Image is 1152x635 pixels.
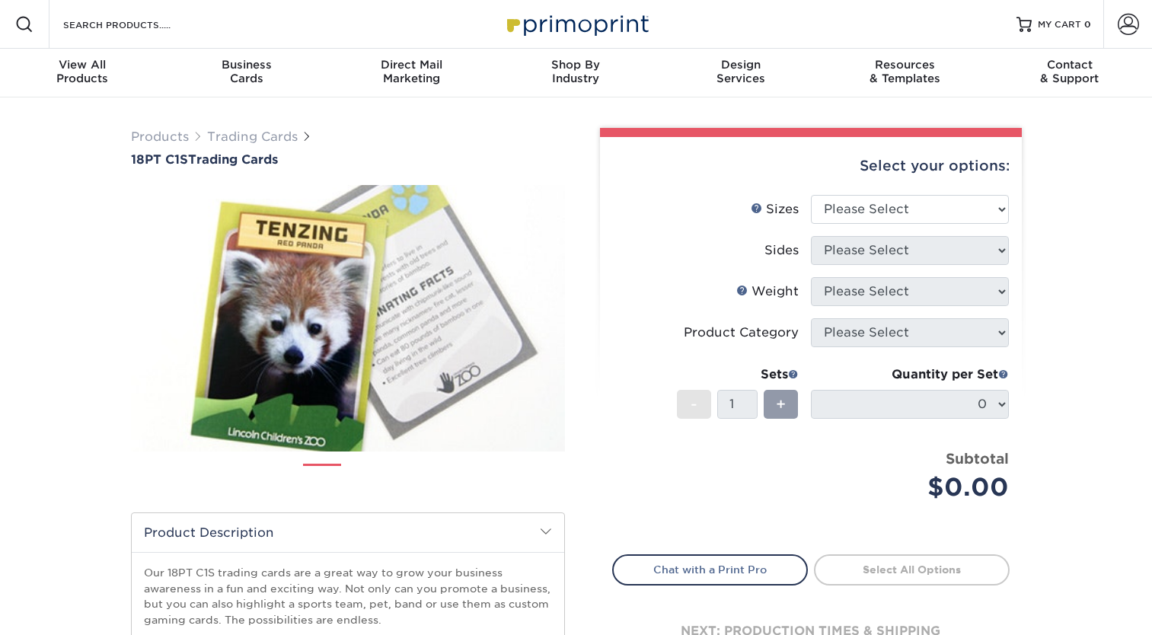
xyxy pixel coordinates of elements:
[329,58,493,72] span: Direct Mail
[493,58,658,72] span: Shop By
[354,458,392,496] img: Trading Cards 02
[946,450,1009,467] strong: Subtotal
[303,458,341,496] img: Trading Cards 01
[164,49,329,97] a: BusinessCards
[164,58,329,72] span: Business
[677,365,799,384] div: Sets
[822,469,1009,506] div: $0.00
[207,129,298,144] a: Trading Cards
[814,554,1010,585] a: Select All Options
[500,8,653,40] img: Primoprint
[988,49,1152,97] a: Contact& Support
[131,129,189,144] a: Products
[736,282,799,301] div: Weight
[659,49,823,97] a: DesignServices
[131,152,565,167] h1: Trading Cards
[62,15,210,34] input: SEARCH PRODUCTS.....
[612,137,1010,195] div: Select your options:
[612,554,808,585] a: Chat with a Print Pro
[132,513,564,552] h2: Product Description
[493,58,658,85] div: Industry
[988,58,1152,85] div: & Support
[823,58,988,85] div: & Templates
[131,168,565,468] img: 18PT C1S 01
[764,241,799,260] div: Sides
[329,49,493,97] a: Direct MailMarketing
[1038,18,1081,31] span: MY CART
[811,365,1009,384] div: Quantity per Set
[684,324,799,342] div: Product Category
[131,152,188,167] span: 18PT C1S
[131,152,565,167] a: 18PT C1STrading Cards
[493,49,658,97] a: Shop ByIndustry
[823,49,988,97] a: Resources& Templates
[1084,19,1091,30] span: 0
[329,58,493,85] div: Marketing
[691,393,697,416] span: -
[659,58,823,72] span: Design
[823,58,988,72] span: Resources
[164,58,329,85] div: Cards
[751,200,799,219] div: Sizes
[659,58,823,85] div: Services
[988,58,1152,72] span: Contact
[776,393,786,416] span: +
